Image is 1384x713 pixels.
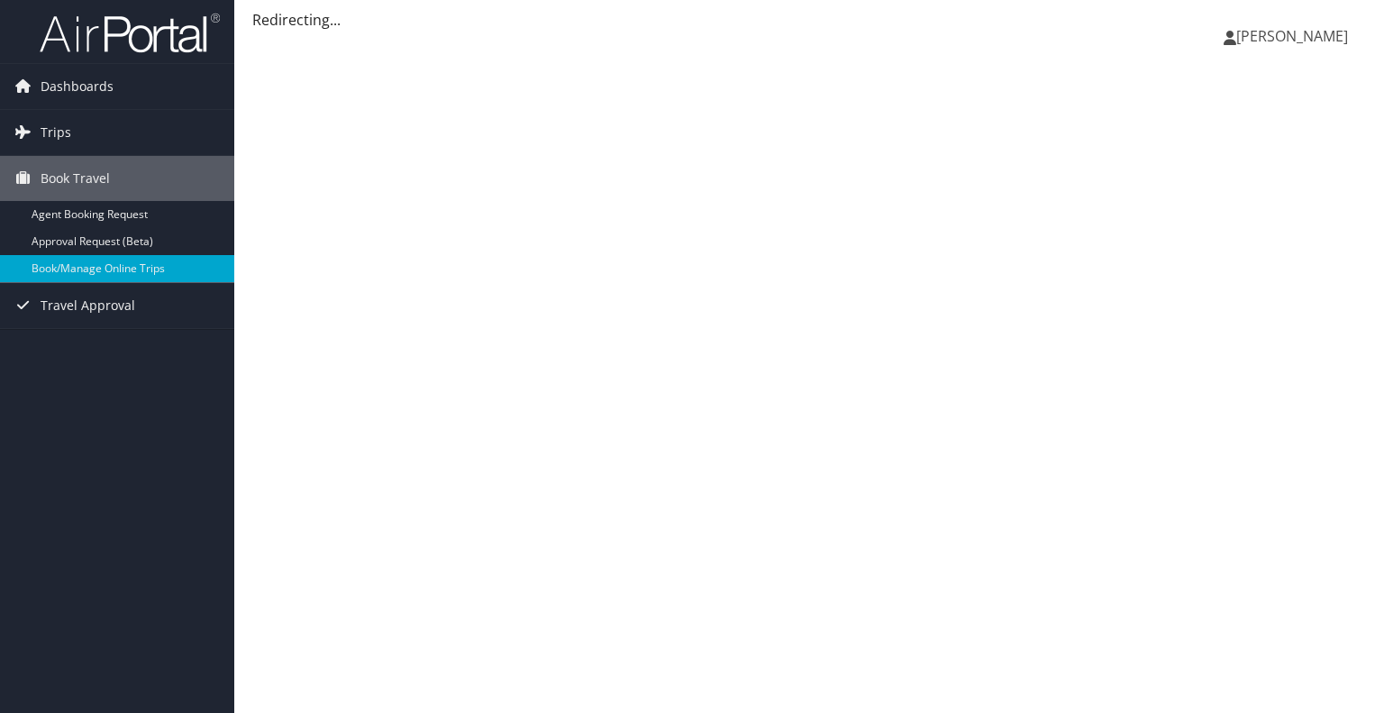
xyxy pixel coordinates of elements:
span: Dashboards [41,64,114,109]
img: airportal-logo.png [40,12,220,54]
a: [PERSON_NAME] [1224,9,1366,63]
div: Redirecting... [252,9,1366,31]
span: Book Travel [41,156,110,201]
span: [PERSON_NAME] [1236,26,1348,46]
span: Trips [41,110,71,155]
span: Travel Approval [41,283,135,328]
